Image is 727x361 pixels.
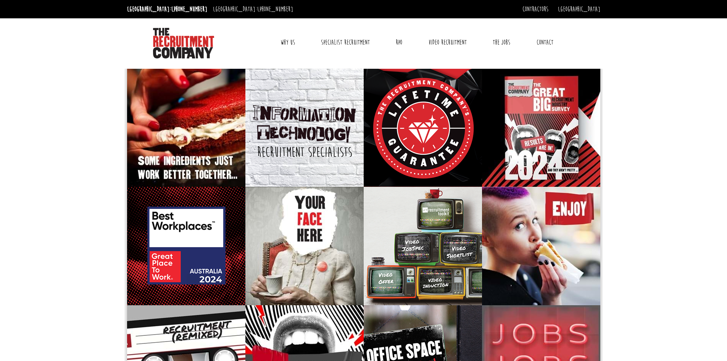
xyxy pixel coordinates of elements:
[257,5,293,13] a: [PHONE_NUMBER]
[275,33,301,52] a: Why Us
[125,3,209,15] li: [GEOGRAPHIC_DATA]:
[522,5,548,13] a: Contractors
[423,33,472,52] a: Video Recruitment
[487,33,516,52] a: The Jobs
[211,3,295,15] li: [GEOGRAPHIC_DATA]:
[171,5,207,13] a: [PHONE_NUMBER]
[558,5,600,13] a: [GEOGRAPHIC_DATA]
[315,33,376,52] a: Specialist Recruitment
[390,33,408,52] a: RPO
[153,28,214,58] img: The Recruitment Company
[531,33,559,52] a: Contact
